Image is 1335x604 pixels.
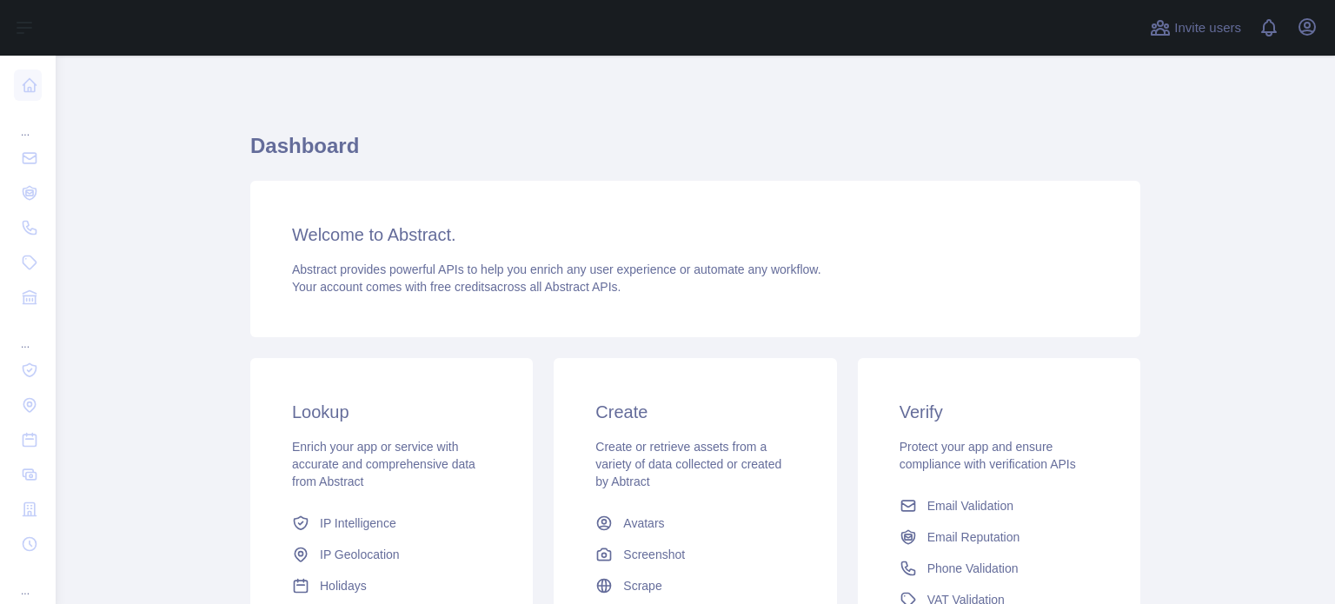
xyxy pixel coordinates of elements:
[292,440,475,488] span: Enrich your app or service with accurate and comprehensive data from Abstract
[595,440,781,488] span: Create or retrieve assets from a variety of data collected or created by Abtract
[623,514,664,532] span: Avatars
[595,400,794,424] h3: Create
[900,440,1076,471] span: Protect your app and ensure compliance with verification APIs
[927,497,1013,514] span: Email Validation
[893,553,1106,584] a: Phone Validation
[893,521,1106,553] a: Email Reputation
[320,514,396,532] span: IP Intelligence
[14,104,42,139] div: ...
[1146,14,1245,42] button: Invite users
[14,316,42,351] div: ...
[292,262,821,276] span: Abstract provides powerful APIs to help you enrich any user experience or automate any workflow.
[285,539,498,570] a: IP Geolocation
[292,280,621,294] span: Your account comes with across all Abstract APIs.
[893,490,1106,521] a: Email Validation
[588,539,801,570] a: Screenshot
[14,563,42,598] div: ...
[320,577,367,594] span: Holidays
[285,508,498,539] a: IP Intelligence
[927,560,1019,577] span: Phone Validation
[250,132,1140,174] h1: Dashboard
[430,280,490,294] span: free credits
[1174,18,1241,38] span: Invite users
[292,400,491,424] h3: Lookup
[285,570,498,601] a: Holidays
[623,546,685,563] span: Screenshot
[320,546,400,563] span: IP Geolocation
[900,400,1099,424] h3: Verify
[292,222,1099,247] h3: Welcome to Abstract.
[623,577,661,594] span: Scrape
[927,528,1020,546] span: Email Reputation
[588,570,801,601] a: Scrape
[588,508,801,539] a: Avatars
